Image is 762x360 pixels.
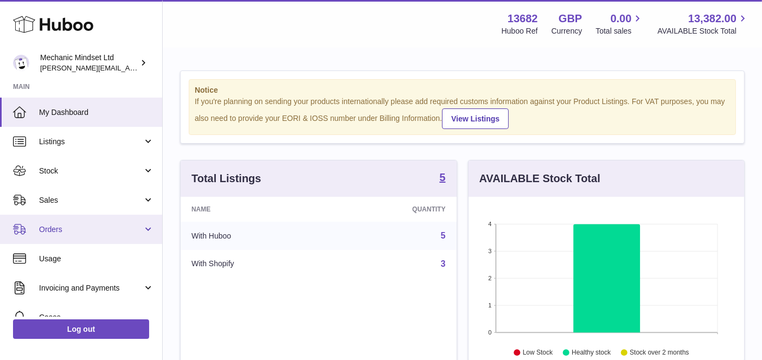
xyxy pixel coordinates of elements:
[441,259,446,268] a: 3
[439,172,445,185] a: 5
[657,11,749,36] a: 13,382.00 AVAILABLE Stock Total
[439,172,445,183] strong: 5
[181,197,329,222] th: Name
[13,319,149,339] a: Log out
[191,171,261,186] h3: Total Listings
[488,329,491,336] text: 0
[508,11,538,26] strong: 13682
[39,283,143,293] span: Invoicing and Payments
[39,224,143,235] span: Orders
[657,26,749,36] span: AVAILABLE Stock Total
[688,11,737,26] span: 13,382.00
[488,302,491,308] text: 1
[181,222,329,250] td: With Huboo
[442,108,509,129] a: View Listings
[181,250,329,278] td: With Shopify
[595,26,644,36] span: Total sales
[40,63,217,72] span: [PERSON_NAME][EMAIL_ADDRESS][DOMAIN_NAME]
[502,26,538,36] div: Huboo Ref
[40,53,138,73] div: Mechanic Mindset Ltd
[595,11,644,36] a: 0.00 Total sales
[611,11,632,26] span: 0.00
[195,97,730,129] div: If you're planning on sending your products internationally please add required customs informati...
[559,11,582,26] strong: GBP
[479,171,600,186] h3: AVAILABLE Stock Total
[13,55,29,71] img: jelaine@mechanicmindset.com
[522,349,553,356] text: Low Stock
[488,275,491,281] text: 2
[329,197,456,222] th: Quantity
[39,312,154,323] span: Cases
[488,221,491,227] text: 4
[630,349,689,356] text: Stock over 2 months
[39,166,143,176] span: Stock
[441,231,446,240] a: 5
[39,137,143,147] span: Listings
[39,254,154,264] span: Usage
[572,349,611,356] text: Healthy stock
[39,107,154,118] span: My Dashboard
[39,195,143,205] span: Sales
[552,26,582,36] div: Currency
[195,85,730,95] strong: Notice
[488,248,491,254] text: 3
